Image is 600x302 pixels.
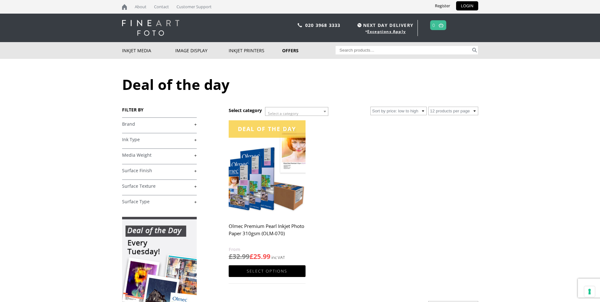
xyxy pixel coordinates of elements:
h3: Select category [229,107,262,113]
a: LOGIN [456,1,478,10]
span: £ [250,252,253,261]
a: Image Display [175,42,229,59]
a: + [122,183,197,189]
bdi: 32.99 [229,252,250,261]
span: Select a category [268,111,298,116]
a: + [122,152,197,158]
h4: Surface Type [122,195,197,208]
a: Register [430,1,455,10]
a: + [122,168,197,174]
input: Search products… [336,46,471,54]
img: phone.svg [298,23,302,27]
button: Search [471,46,478,54]
img: time.svg [357,23,362,27]
img: basket.svg [439,23,443,27]
a: Inkjet Media [122,42,176,59]
select: Shop order [370,107,427,115]
h1: Deal of the day [122,75,478,94]
a: 0 [432,21,435,30]
a: Inkjet Printers [229,42,282,59]
h4: Media Weight [122,148,197,161]
a: Deal of the day Olmec Premium Pearl Inkjet Photo Paper 310gsm (OLM-070) £32.99£25.99 [229,120,305,261]
a: 020 3968 3333 [305,22,341,28]
img: logo-white.svg [122,20,179,36]
span: NEXT DAY DELIVERY [356,22,413,29]
a: Offers [282,42,336,59]
h4: Brand [122,117,197,130]
img: Olmec Premium Pearl Inkjet Photo Paper 310gsm (OLM-070) [229,120,305,216]
a: + [122,121,197,127]
bdi: 25.99 [250,252,270,261]
span: £ [229,252,232,261]
a: + [122,199,197,205]
a: Exceptions Apply [367,29,406,34]
button: Your consent preferences for tracking technologies [584,286,595,297]
div: Deal of the day [229,120,305,138]
a: + [122,137,197,143]
h2: Olmec Premium Pearl Inkjet Photo Paper 310gsm (OLM-070) [229,220,305,246]
a: Select options for “Olmec Premium Pearl Inkjet Photo Paper 310gsm (OLM-070)” [229,265,305,277]
h4: Surface Finish [122,164,197,177]
h4: Surface Texture [122,179,197,192]
h4: Ink Type [122,133,197,146]
h3: FILTER BY [122,107,197,113]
